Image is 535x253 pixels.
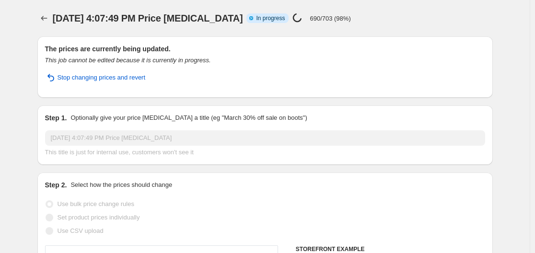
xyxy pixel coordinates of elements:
h6: STOREFRONT EXAMPLE [296,245,485,253]
span: Set product prices individually [58,214,140,221]
span: Stop changing prices and revert [58,73,146,82]
span: [DATE] 4:07:49 PM Price [MEDICAL_DATA] [53,13,243,23]
p: Select how the prices should change [70,180,172,190]
span: Use bulk price change rules [58,200,134,207]
h2: Step 1. [45,113,67,123]
span: This title is just for internal use, customers won't see it [45,149,194,156]
h2: The prices are currently being updated. [45,44,485,54]
button: Stop changing prices and revert [39,70,151,85]
p: 690/703 (98%) [310,15,350,22]
button: Price change jobs [37,11,51,25]
input: 30% off holiday sale [45,130,485,146]
h2: Step 2. [45,180,67,190]
p: Optionally give your price [MEDICAL_DATA] a title (eg "March 30% off sale on boots") [70,113,307,123]
i: This job cannot be edited because it is currently in progress. [45,57,211,64]
span: In progress [256,14,285,22]
span: Use CSV upload [58,227,104,234]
